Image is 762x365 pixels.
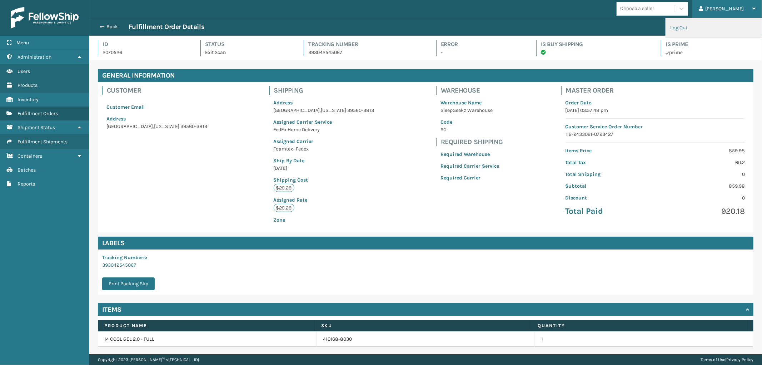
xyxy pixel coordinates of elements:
p: 0 [659,194,745,202]
span: Inventory [18,97,39,103]
h4: General Information [98,69,753,82]
button: Back [96,24,129,30]
span: , [153,123,154,129]
span: 39560-3813 [348,107,374,113]
h4: Is Prime [666,40,753,49]
p: $25.29 [274,204,294,212]
a: 410168-8030 [323,336,352,343]
p: SG [440,126,499,133]
span: Users [18,68,30,74]
h4: Master Order [566,86,749,95]
a: Terms of Use [701,357,725,362]
td: 14 COOL GEL 2.0 - FULL [98,331,317,347]
p: Required Carrier [440,174,499,182]
p: Total Tax [566,159,651,166]
h4: Error [441,40,523,49]
p: FedEx Home Delivery [274,126,374,133]
p: Assigned Carrier [274,138,374,145]
p: - [441,49,523,56]
p: [DATE] 03:57:48 pm [566,107,745,114]
p: Assigned Carrier Service [274,118,374,126]
h3: Fulfillment Order Details [129,23,204,31]
span: , [320,107,321,113]
p: 60.2 [659,159,745,166]
p: Exit Scan [205,49,291,56]
h4: Tracking Number [308,40,423,49]
p: Required Warehouse [440,151,499,158]
span: Tracking Numbers : [102,255,147,261]
span: Address [274,100,293,106]
h4: Items [102,305,121,314]
span: [GEOGRAPHIC_DATA] [274,107,320,113]
p: Customer Email [106,103,207,111]
p: 2070526 [103,49,188,56]
p: Items Price [566,147,651,154]
p: Copyright 2023 [PERSON_NAME]™ v [TECHNICAL_ID] [98,354,199,365]
span: Products [18,82,38,88]
p: Total Shipping [566,171,651,178]
span: Reports [18,181,35,187]
p: Ship By Date [274,157,374,164]
h4: Status [205,40,291,49]
h4: Customer [107,86,211,95]
td: 1 [535,331,753,347]
p: Customer Service Order Number [566,123,745,130]
span: [GEOGRAPHIC_DATA] [106,123,153,129]
p: Required Carrier Service [440,162,499,170]
p: [DATE] [274,164,374,172]
p: Subtotal [566,182,651,190]
h4: Is Buy Shipping [541,40,648,49]
span: Address [106,116,126,122]
span: Shipment Status [18,124,55,130]
p: 920.18 [659,206,745,217]
h4: Warehouse [441,86,503,95]
p: Zone [274,216,374,224]
button: Print Packing Slip [102,277,155,290]
span: Containers [18,153,42,159]
h4: Required Shipping [441,138,503,146]
p: SleepGeekz Warehouse [440,107,499,114]
p: Discount [566,194,651,202]
p: Assigned Rate [274,196,374,204]
label: Product Name [104,322,308,329]
p: $25.29 [274,184,294,192]
p: 859.98 [659,147,745,154]
h4: Labels [98,237,753,250]
span: Menu [16,40,29,46]
li: Log Out [666,18,762,38]
p: Total Paid [566,206,651,217]
p: 859.98 [659,182,745,190]
label: SKU [321,322,525,329]
span: Administration [18,54,51,60]
h4: Shipping [274,86,379,95]
a: Privacy Policy [726,357,753,362]
p: 393042545067 [308,49,423,56]
div: Choose a seller [620,5,654,13]
label: Quantity [538,322,741,329]
a: 393042545067 [102,262,136,268]
span: Fulfillment Orders [18,110,58,117]
p: Warehouse Name [440,99,499,107]
p: 112-2433021-0723427 [566,130,745,138]
p: Shipping Cost [274,176,374,184]
span: Fulfillment Shipments [18,139,68,145]
span: Batches [18,167,36,173]
img: logo [11,7,79,29]
span: [US_STATE] [154,123,179,129]
p: Foamtex- Fedex [274,145,374,153]
h4: Id [103,40,188,49]
span: [US_STATE] [321,107,347,113]
p: Order Date [566,99,745,107]
p: 0 [659,171,745,178]
div: | [701,354,753,365]
p: Code [440,118,499,126]
span: 39560-3813 [180,123,207,129]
